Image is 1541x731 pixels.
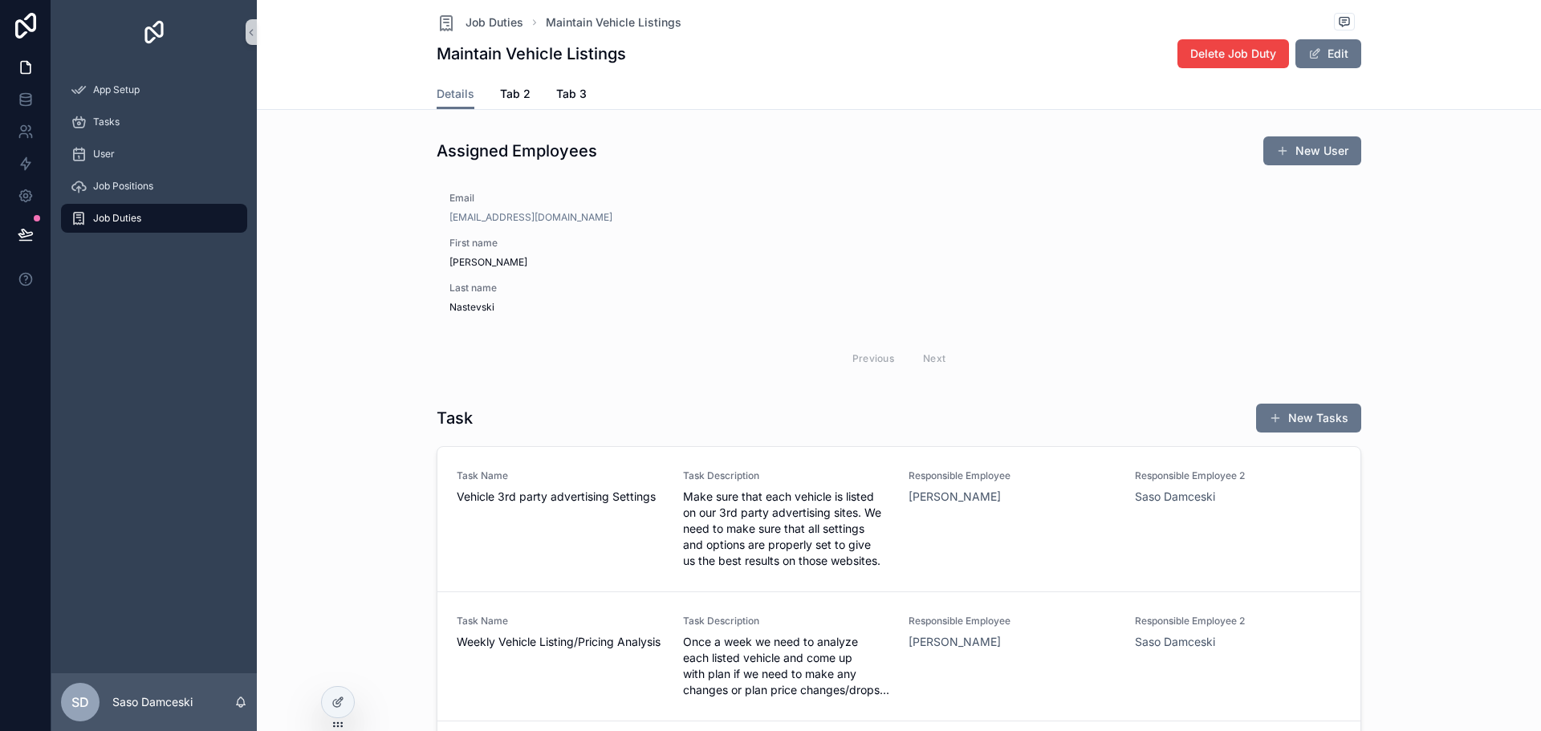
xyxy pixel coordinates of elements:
[61,108,247,136] a: Tasks
[71,692,89,712] span: SD
[683,615,890,627] span: Task Description
[61,140,247,169] a: User
[449,282,645,294] span: Last name
[437,13,523,32] a: Job Duties
[556,79,587,112] a: Tab 3
[500,79,531,112] a: Tab 2
[466,14,523,30] span: Job Duties
[683,489,890,569] span: Make sure that each vehicle is listed on our 3rd party advertising sites. We need to make sure th...
[500,86,531,102] span: Tab 2
[1135,615,1342,627] span: Responsible Employee 2
[141,19,167,45] img: App logo
[457,634,664,650] span: Weekly Vehicle Listing/Pricing Analysis
[449,256,645,269] span: [PERSON_NAME]
[457,615,664,627] span: Task Name
[1135,634,1215,650] a: Saso Damceski
[437,43,626,65] h1: Maintain Vehicle Listings
[437,140,597,162] h1: Assigned Employees
[1190,46,1276,62] span: Delete Job Duty
[909,469,1116,482] span: Responsible Employee
[93,148,115,160] span: User
[909,634,1001,650] a: [PERSON_NAME]
[683,469,890,482] span: Task Description
[93,180,153,193] span: Job Positions
[1263,136,1361,165] button: New User
[909,489,1001,505] a: [PERSON_NAME]
[449,301,645,314] span: Nastevski
[61,204,247,233] a: Job Duties
[93,116,120,128] span: Tasks
[449,237,645,250] span: First name
[1177,39,1289,68] button: Delete Job Duty
[683,634,890,698] span: Once a week we need to analyze each listed vehicle and come up with plan if we need to make any c...
[1256,404,1361,433] button: New Tasks
[93,83,140,96] span: App Setup
[909,615,1116,627] span: Responsible Employee
[51,64,257,254] div: scrollable content
[1295,39,1361,68] button: Edit
[449,192,645,205] span: Email
[437,86,474,102] span: Details
[457,489,664,505] span: Vehicle 3rd party advertising Settings
[437,591,1360,721] a: Task NameWeekly Vehicle Listing/Pricing AnalysisTask DescriptionOnce a week we need to analyze ea...
[546,14,681,30] a: Maintain Vehicle Listings
[112,694,193,710] p: Saso Damceski
[93,212,141,225] span: Job Duties
[61,75,247,104] a: App Setup
[437,447,1360,591] a: Task NameVehicle 3rd party advertising SettingsTask DescriptionMake sure that each vehicle is lis...
[437,79,474,110] a: Details
[1135,489,1215,505] a: Saso Damceski
[556,86,587,102] span: Tab 3
[61,172,247,201] a: Job Positions
[457,469,664,482] span: Task Name
[1135,469,1342,482] span: Responsible Employee 2
[437,407,473,429] h1: Task
[449,211,612,224] a: [EMAIL_ADDRESS][DOMAIN_NAME]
